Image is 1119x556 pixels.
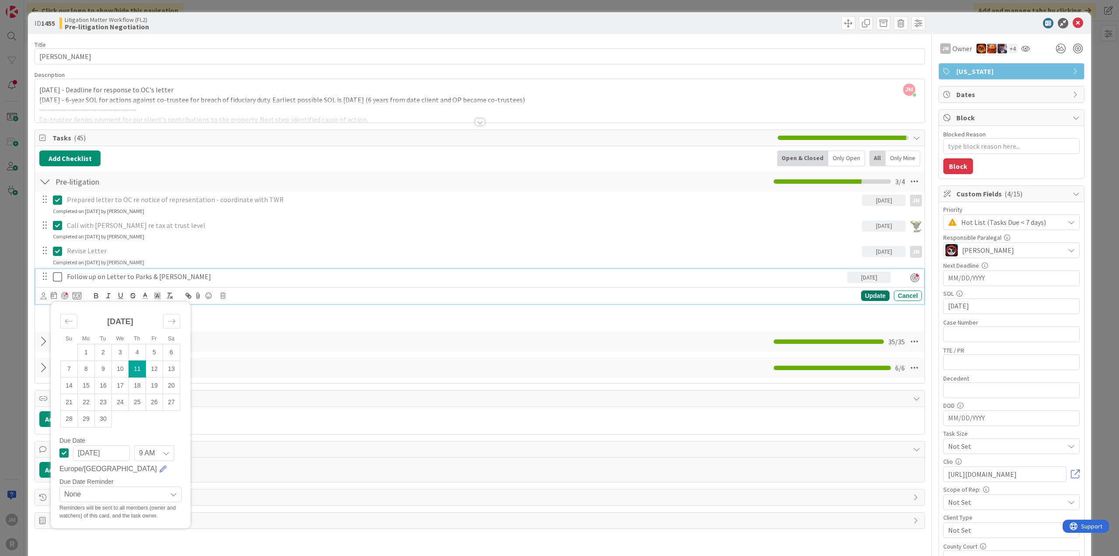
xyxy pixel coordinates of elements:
[107,317,133,326] strong: [DATE]
[948,271,1075,286] input: MM/DD/YYYY
[943,374,969,382] label: Decedent
[82,336,90,342] small: Mo
[59,437,85,444] span: Due Date
[116,336,124,342] small: We
[948,524,1060,536] span: Not Set
[112,344,129,361] td: Wednesday, 09/03/2025 12:00 PM
[948,496,1060,508] span: Not Set
[862,246,906,257] div: [DATE]
[869,150,886,166] div: All
[997,44,1007,53] img: ML
[41,19,55,28] b: 1455
[78,344,95,361] td: Monday, 09/01/2025 12:00 PM
[146,378,163,394] td: Friday, 09/19/2025 12:00 PM
[52,515,909,526] span: Exit Criteria
[943,158,973,174] button: Block
[59,479,114,485] span: Due Date Reminder
[910,220,922,232] img: NC
[1008,44,1018,53] div: + 4
[51,306,190,437] div: Calendar
[940,43,951,54] div: JM
[100,336,106,342] small: Tu
[39,411,87,427] button: Add Link
[74,133,86,142] span: ( 45 )
[134,336,140,342] small: Th
[943,542,977,550] label: County Court
[943,346,964,354] label: TTE / PR
[910,246,922,258] div: JM
[39,150,101,166] button: Add Checklist
[903,84,915,96] span: JM
[78,378,95,394] td: Monday, 09/15/2025 12:00 PM
[168,336,174,342] small: Sa
[66,336,72,342] small: Su
[52,393,909,404] span: Links
[60,314,77,329] div: Move backward to switch to the previous month.
[943,486,1080,493] div: Scope of Rep:
[163,361,180,378] td: Saturday, 09/13/2025 12:00 PM
[52,133,773,143] span: Tasks
[52,174,249,189] input: Add Checklist...
[952,43,972,54] span: Owner
[112,361,129,378] td: Wednesday, 09/10/2025 12:00 PM
[67,220,858,231] p: Call with [PERSON_NAME] re tax at trust level
[78,361,95,378] td: Monday, 09/08/2025 12:00 PM
[67,195,858,205] p: Prepared letter to OC re notice of representation - coordinate with TWR
[129,344,146,361] td: Thursday, 09/04/2025 12:00 PM
[888,336,905,347] span: 35 / 35
[977,44,986,53] img: TR
[61,394,78,411] td: Sunday, 09/21/2025 12:00 PM
[64,488,162,500] span: None
[52,492,909,503] span: History
[39,462,96,478] button: Add Comment
[948,299,1075,314] input: MM/DD/YYYY
[35,18,55,28] span: ID
[95,344,112,361] td: Tuesday, 09/02/2025 12:00 PM
[163,394,180,411] td: Saturday, 09/27/2025 12:00 PM
[956,66,1068,77] span: [US_STATE]
[73,445,130,461] input: MM/DD/YYYY
[65,16,149,23] span: Litigation Matter Workflow (FL2)
[61,361,78,378] td: Sunday, 09/07/2025 12:00 PM
[956,189,1068,199] span: Custom Fields
[962,245,1014,255] span: [PERSON_NAME]
[943,262,1080,269] div: Next Deadline
[59,464,157,474] span: Europe/[GEOGRAPHIC_DATA]
[129,361,146,378] td: Selected. Thursday, 09/11/2025 12:00 PM
[95,394,112,411] td: Tuesday, 09/23/2025 12:00 PM
[163,314,180,329] div: Move forward to switch to the next month.
[146,361,163,378] td: Friday, 09/12/2025 12:00 PM
[910,195,922,206] div: JM
[59,504,182,520] div: Reminders will be sent to all members (owner and watchers) of this card, and the task owner.
[948,411,1075,426] input: MM/DD/YYYY
[163,344,180,361] td: Saturday, 09/06/2025 12:00 PM
[943,130,986,138] label: Blocked Reason
[112,394,129,411] td: Wednesday, 09/24/2025 12:00 PM
[39,85,920,95] p: [DATE] - Deadline for response to OC's letter
[862,195,906,206] div: [DATE]
[152,336,157,342] small: Fr
[95,361,112,378] td: Tuesday, 09/09/2025 12:00 PM
[948,440,1060,452] span: Not Set
[943,402,1080,409] div: DOD
[1004,189,1022,198] span: ( 4/15 )
[78,394,95,411] td: Monday, 09/22/2025 12:00 PM
[956,112,1068,123] span: Block
[53,233,144,241] div: Completed on [DATE] by [PERSON_NAME]
[847,272,891,283] div: [DATE]
[112,378,129,394] td: Wednesday, 09/17/2025 12:00 PM
[886,150,920,166] div: Only Mine
[95,411,112,427] td: Tuesday, 09/30/2025 12:00 PM
[862,220,906,232] div: [DATE]
[35,41,46,49] label: Title
[39,95,920,105] p: [DATE] - 6-year SOL for actions against co-trustee for breach of fiduciary duty. Earliest possibl...
[146,344,163,361] td: Friday, 09/05/2025 12:00 PM
[943,234,1080,241] div: Responsible Paralegal
[943,206,1080,213] div: Priority
[95,378,112,394] td: Tuesday, 09/16/2025 12:00 PM
[61,411,78,427] td: Sunday, 09/28/2025 12:00 PM
[943,514,1080,521] div: Client Type
[53,259,144,266] div: Completed on [DATE] by [PERSON_NAME]
[861,290,890,301] div: Update
[35,71,65,79] span: Description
